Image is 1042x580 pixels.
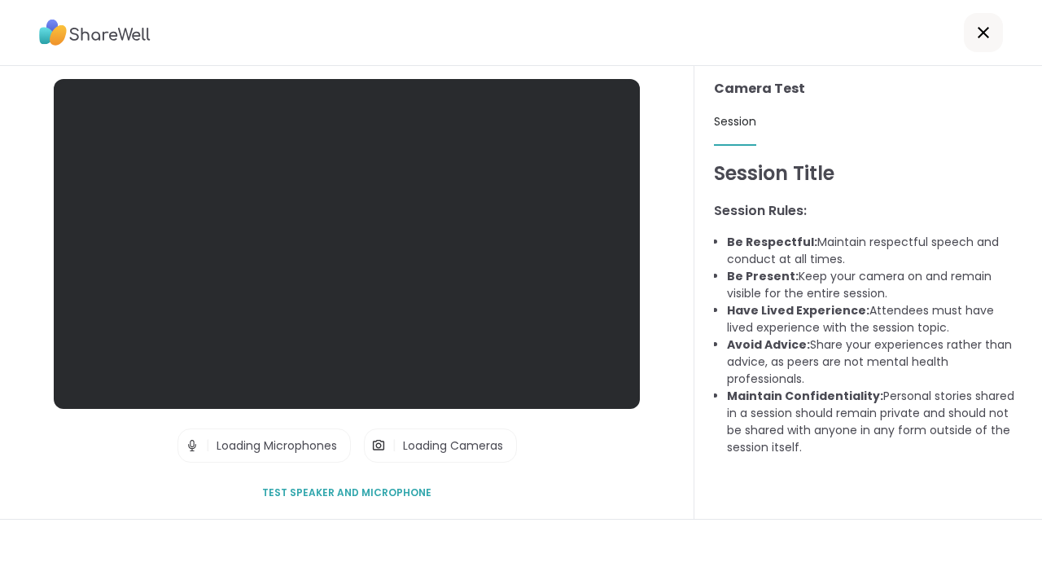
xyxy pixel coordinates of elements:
[727,388,883,404] b: Maintain Confidentiality:
[727,302,869,319] b: Have Lived Experience:
[714,201,1022,221] h3: Session Rules:
[714,113,756,130] span: Session
[262,486,431,500] span: Test speaker and microphone
[727,268,1022,302] li: Keep your camera on and remain visible for the entire session.
[727,336,810,353] b: Avoid Advice:
[727,388,1022,456] li: Personal stories shared in a session should remain private and should not be shared with anyone i...
[206,429,210,462] span: |
[727,234,817,250] b: Be Respectful:
[714,159,1022,188] h1: Session Title
[403,437,503,454] span: Loading Cameras
[392,429,396,462] span: |
[714,79,1022,99] h3: Camera Test
[39,14,151,51] img: ShareWell Logo
[727,336,1022,388] li: Share your experiences rather than advice, as peers are not mental health professionals.
[185,429,199,462] img: Microphone
[727,268,799,284] b: Be Present:
[256,476,438,510] button: Test speaker and microphone
[371,429,386,462] img: Camera
[217,437,337,454] span: Loading Microphones
[727,302,1022,336] li: Attendees must have lived experience with the session topic.
[727,234,1022,268] li: Maintain respectful speech and conduct at all times.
